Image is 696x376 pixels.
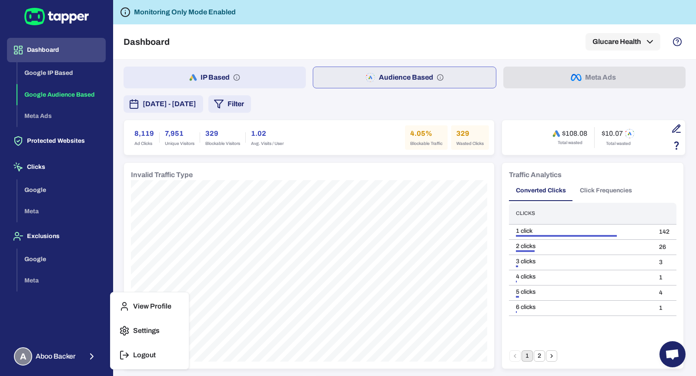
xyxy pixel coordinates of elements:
[133,302,171,311] p: View Profile
[133,326,160,335] p: Settings
[133,351,156,359] p: Logout
[114,345,185,366] button: Logout
[114,296,185,317] button: View Profile
[659,341,686,367] div: Open chat
[114,320,185,341] button: Settings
